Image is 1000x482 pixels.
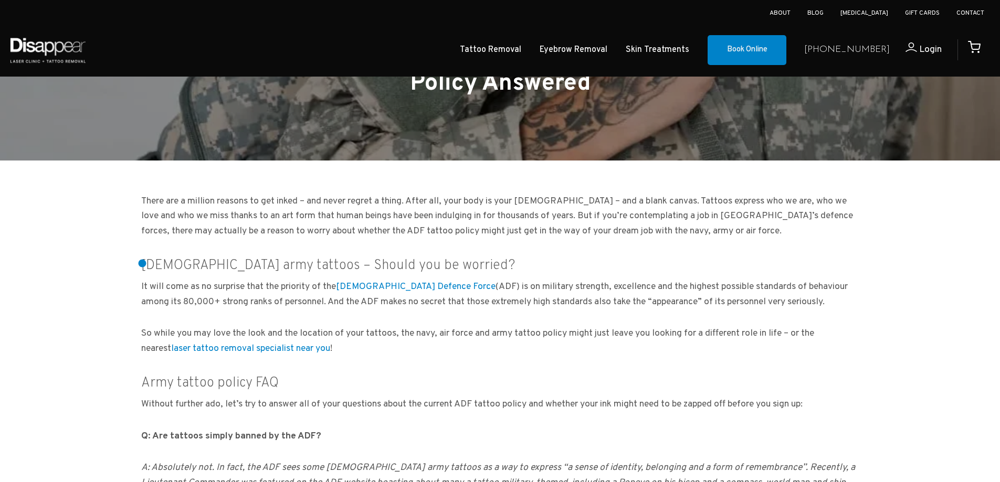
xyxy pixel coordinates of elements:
[804,42,890,58] a: [PHONE_NUMBER]
[141,194,859,239] p: There are a million reasons to get inked – and never regret a thing. After all, your body is your...
[141,397,859,412] p: Without further ado, let’s try to answer all of your questions about the current ADF tattoo polic...
[807,9,824,17] a: Blog
[840,9,888,17] a: [MEDICAL_DATA]
[8,31,88,69] img: Disappear - Laser Clinic and Tattoo Removal Services in Sydney, Australia
[956,9,984,17] a: Contact
[540,42,607,58] a: Eyebrow Removal
[708,35,786,66] a: Book Online
[460,42,521,58] a: Tattoo Removal
[141,430,321,442] strong: Q: Are tattoos simply banned by the ADF?
[919,44,942,56] span: Login
[141,259,859,273] h3: [DEMOGRAPHIC_DATA] army tattoos – Should you be worried?
[141,376,859,390] h3: Army tattoo policy FAQ
[905,9,940,17] a: Gift Cards
[890,42,942,58] a: Login
[336,281,496,293] a: [DEMOGRAPHIC_DATA] Defence Force
[141,326,859,357] p: So while you may love the look and the location of your tattoos, the navy, air force and army tat...
[272,21,728,97] h1: Every Question About [DEMOGRAPHIC_DATA] Army Tattoos Policy Answered
[171,342,330,355] a: laser tattoo removal specialist near you
[141,280,859,310] p: It will come as no surprise that the priority of the (ADF) is on military strength, excellence an...
[626,42,689,58] a: Skin Treatments
[770,9,791,17] a: About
